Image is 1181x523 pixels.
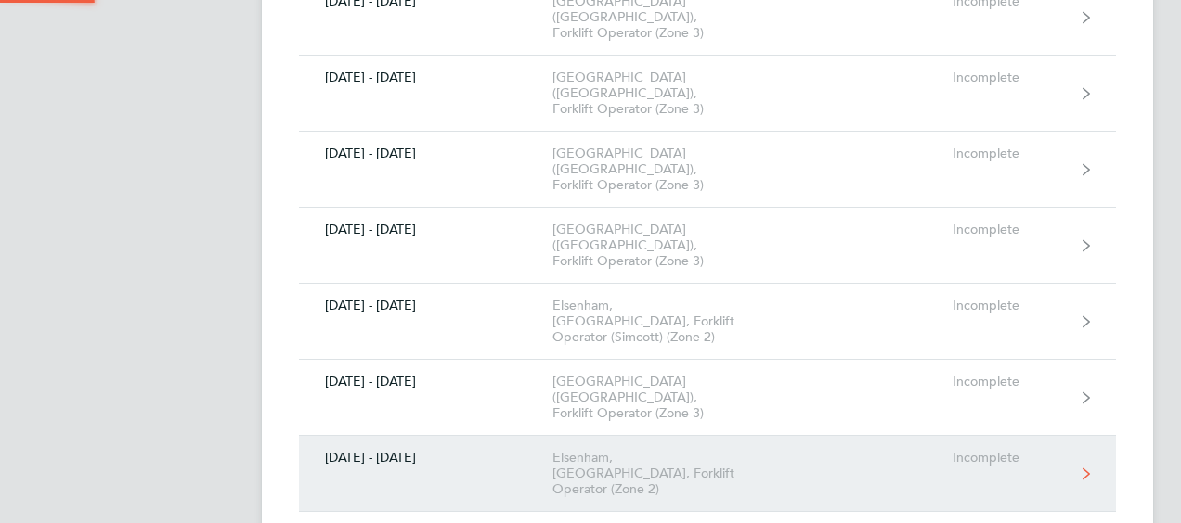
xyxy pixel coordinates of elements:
div: Incomplete [953,70,1067,85]
a: [DATE] - [DATE][GEOGRAPHIC_DATA] ([GEOGRAPHIC_DATA]), Forklift Operator (Zone 3)Incomplete [299,56,1116,132]
div: [DATE] - [DATE] [299,70,552,85]
div: [GEOGRAPHIC_DATA] ([GEOGRAPHIC_DATA]), Forklift Operator (Zone 3) [552,70,765,117]
div: Elsenham, [GEOGRAPHIC_DATA], Forklift Operator (Simcott) (Zone 2) [552,298,765,345]
div: [DATE] - [DATE] [299,222,552,237]
a: [DATE] - [DATE][GEOGRAPHIC_DATA] ([GEOGRAPHIC_DATA]), Forklift Operator (Zone 3)Incomplete [299,132,1116,208]
div: [DATE] - [DATE] [299,450,552,466]
div: Incomplete [953,222,1067,237]
div: Elsenham, [GEOGRAPHIC_DATA], Forklift Operator (Zone 2) [552,450,765,497]
div: Incomplete [953,374,1067,389]
div: [GEOGRAPHIC_DATA] ([GEOGRAPHIC_DATA]), Forklift Operator (Zone 3) [552,222,765,269]
div: [DATE] - [DATE] [299,146,552,161]
div: [DATE] - [DATE] [299,374,552,389]
div: Incomplete [953,146,1067,161]
div: Incomplete [953,298,1067,313]
a: [DATE] - [DATE]Elsenham, [GEOGRAPHIC_DATA], Forklift Operator (Simcott) (Zone 2)Incomplete [299,284,1116,360]
a: [DATE] - [DATE]Elsenham, [GEOGRAPHIC_DATA], Forklift Operator (Zone 2)Incomplete [299,436,1116,512]
a: [DATE] - [DATE][GEOGRAPHIC_DATA] ([GEOGRAPHIC_DATA]), Forklift Operator (Zone 3)Incomplete [299,360,1116,436]
div: [DATE] - [DATE] [299,298,552,313]
div: [GEOGRAPHIC_DATA] ([GEOGRAPHIC_DATA]), Forklift Operator (Zone 3) [552,146,765,193]
div: [GEOGRAPHIC_DATA] ([GEOGRAPHIC_DATA]), Forklift Operator (Zone 3) [552,374,765,421]
div: Incomplete [953,450,1067,466]
a: [DATE] - [DATE][GEOGRAPHIC_DATA] ([GEOGRAPHIC_DATA]), Forklift Operator (Zone 3)Incomplete [299,208,1116,284]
